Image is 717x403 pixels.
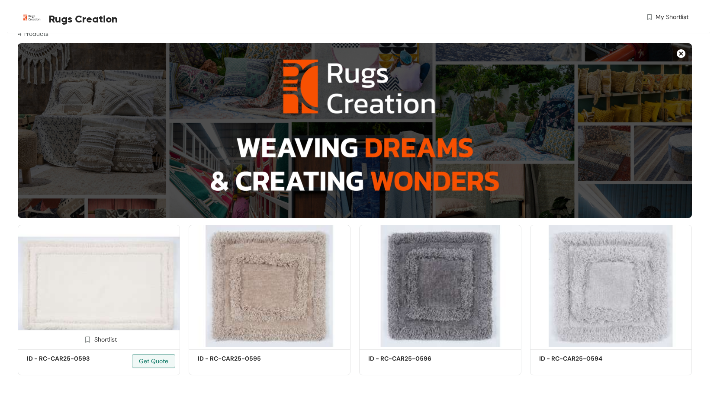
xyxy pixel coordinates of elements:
h5: ID - RC-CAR25-0595 [198,354,271,363]
img: Buyer Portal [18,3,46,32]
span: My Shortlist [656,13,688,22]
img: 7b4a5f9f-56f8-41a5-bd60-89f80189212b [189,225,351,347]
span: Get Quote [139,356,168,366]
h5: ID - RC-CAR25-0594 [539,354,613,363]
div: Shortlist [80,335,117,343]
img: wishlist [646,13,653,22]
img: Close [677,49,685,58]
img: bc1fce5f-426e-4d4f-a018-3fa9f6ba2caa [359,225,521,347]
h5: ID - RC-CAR25-0593 [27,354,100,363]
img: 905aa8b1-015b-437e-819f-dd6f55805999 [530,225,692,347]
img: 2c2a1933-0697-416d-9c3e-d9f1afd6e266 [18,225,180,347]
img: Shortlist [84,336,92,344]
span: Rugs Creation [49,11,118,27]
h5: ID - RC-CAR25-0596 [368,354,442,363]
img: 72e5858d-4d05-4516-aca4-d7c42ac66410 [18,43,692,218]
button: Get Quote [132,354,175,368]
